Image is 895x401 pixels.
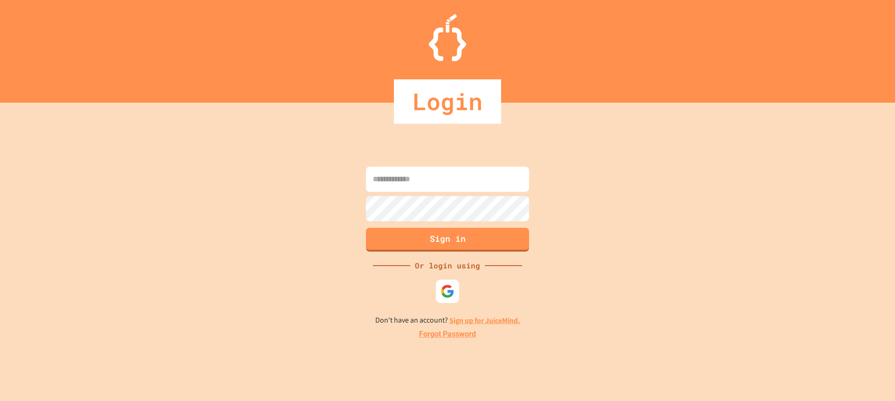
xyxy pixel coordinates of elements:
[441,284,454,298] img: google-icon.svg
[449,316,520,325] a: Sign up for JuiceMind.
[375,315,520,326] p: Don't have an account?
[429,14,466,61] img: Logo.svg
[394,79,501,124] div: Login
[366,228,529,252] button: Sign in
[419,329,476,340] a: Forgot Password
[410,260,485,271] div: Or login using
